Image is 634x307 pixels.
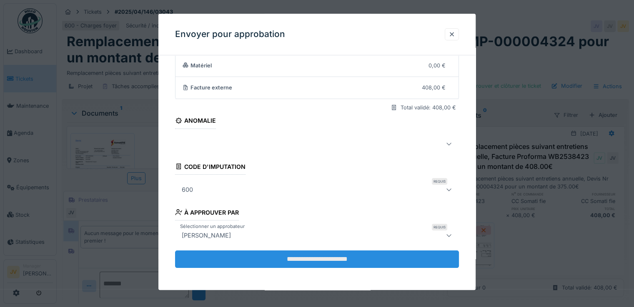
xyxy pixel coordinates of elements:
[401,104,456,112] div: Total validé: 408,00 €
[178,223,246,230] label: Sélectionner un approbateur
[422,84,446,92] div: 408,00 €
[182,84,416,92] div: Facture externe
[175,29,285,40] h3: Envoyer pour approbation
[175,115,216,129] div: Anomalie
[175,161,246,175] div: Code d'imputation
[178,230,234,240] div: [PERSON_NAME]
[175,206,239,220] div: À approuver par
[432,178,447,185] div: Requis
[429,62,446,69] div: 0,00 €
[432,224,447,230] div: Requis
[179,58,455,73] summary: Matériel0,00 €
[179,80,455,96] summary: Facture externe408,00 €
[178,185,196,195] div: 600
[182,62,422,69] div: Matériel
